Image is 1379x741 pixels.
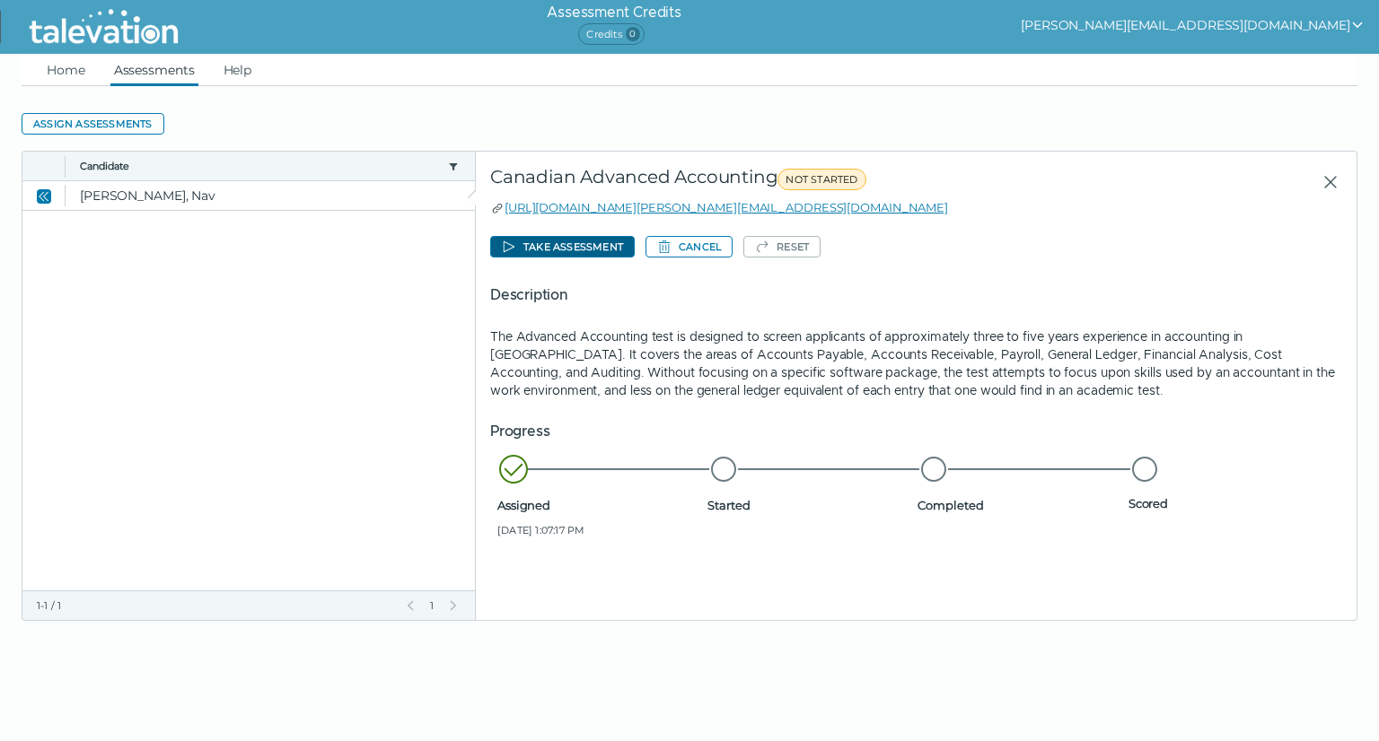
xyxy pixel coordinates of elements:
div: Canadian Advanced Accounting [490,166,1091,198]
button: show user actions [1021,14,1365,36]
h6: Assessment Credits [547,2,681,23]
button: Reset [743,236,821,257]
a: Help [220,54,256,86]
button: candidate filter [446,159,461,173]
span: Started [707,498,910,512]
button: Next Page [446,598,461,613]
button: Close [33,185,55,206]
button: Close [1308,166,1342,198]
a: Assessments [110,54,198,86]
button: Cancel [646,236,733,257]
h5: Progress [490,421,1342,442]
button: Assign assessments [22,113,164,135]
div: 1-1 / 1 [37,598,392,613]
button: Candidate [80,159,441,173]
button: Take assessment [490,236,635,257]
span: Assigned [497,498,700,512]
h5: Description [490,284,1342,306]
p: The Advanced Accounting test is designed to screen applicants of approximately three to five year... [490,327,1342,399]
img: Talevation_Logo_Transparent_white.png [22,4,186,49]
span: Scored [1129,496,1331,510]
a: [URL][DOMAIN_NAME][PERSON_NAME][EMAIL_ADDRESS][DOMAIN_NAME] [505,200,948,214]
span: 0 [626,27,640,41]
cds-icon: Close [37,189,51,204]
span: 1 [428,598,435,613]
span: Completed [918,498,1120,512]
button: Previous Page [403,598,417,613]
clr-dg-cell: [PERSON_NAME], Nav [66,181,475,210]
span: Credits [578,23,644,45]
span: NOT STARTED [777,169,865,190]
a: Home [43,54,89,86]
span: [DATE] 1:07:17 PM [497,523,700,537]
